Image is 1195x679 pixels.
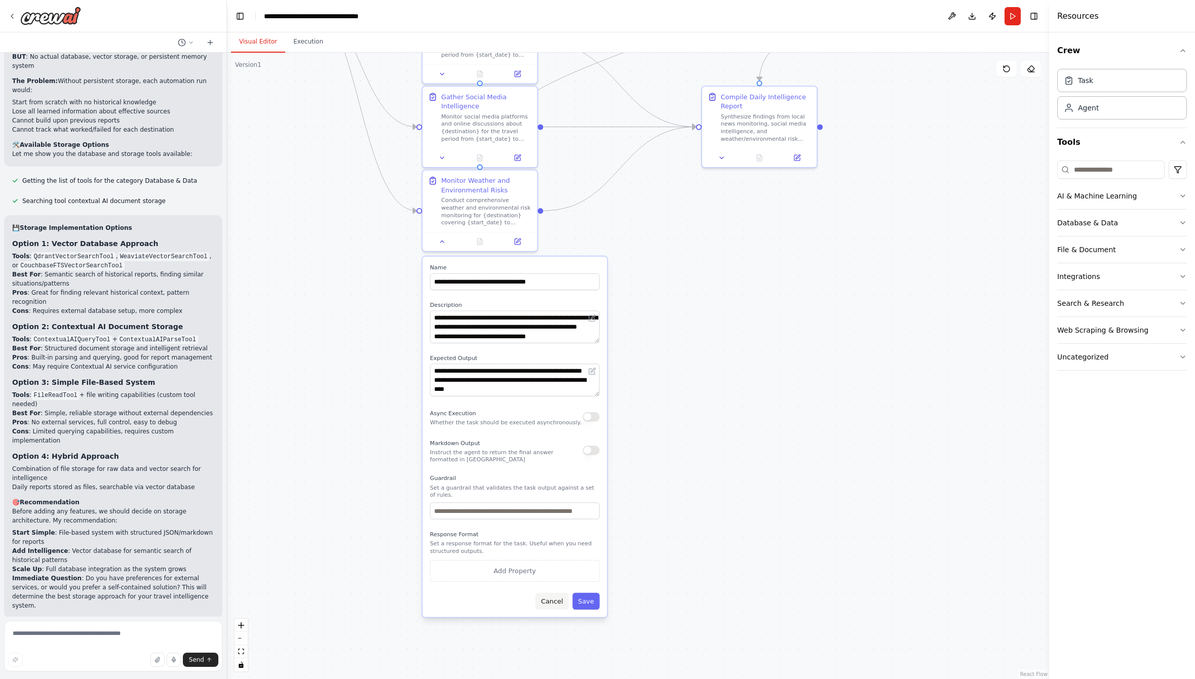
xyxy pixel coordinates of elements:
[231,31,285,53] button: Visual Editor
[430,474,600,482] label: Guardrail
[1020,671,1048,677] a: React Flow attribution
[12,391,29,398] strong: Tools
[12,288,214,306] li: : Great for finding relevant historical context, pattern recognition
[740,152,779,164] button: No output available
[31,391,79,400] code: FileReadTool
[1057,317,1187,343] button: Web Scraping & Browsing
[502,152,533,164] button: Open in side panel
[12,344,214,353] li: : Structured document storage and intelligent retrieval
[12,125,214,134] li: Cannot track what worked/failed for each destination
[543,122,696,131] g: Edge from cd6ce63c-a488-4eb1-b4d5-a05f0e265c9e to 9ffc16bc-9c19-4dc5-ac8b-e7031bd6108b
[12,345,41,352] strong: Best For
[235,632,248,645] button: zoom out
[12,574,214,610] p: : Do you have preferences for external services, or would you prefer a self-contained solution? T...
[1078,75,1093,86] div: Task
[18,261,125,270] code: CouchbaseFTSVectorSearchTool
[430,530,600,538] label: Response Format
[441,29,531,59] div: Conduct comprehensive local news monitoring for {destination} covering the period from {start_dat...
[12,498,214,507] h2: 🎯
[12,409,214,418] li: : Simple, reliable storage without external dependencies
[1078,103,1099,113] div: Agent
[12,336,29,343] strong: Tools
[12,335,214,344] li: : +
[12,76,214,95] p: Without persistent storage, each automation run would:
[502,68,533,79] button: Open in side panel
[430,540,600,554] p: Set a response format for the task. Useful when you need structured outputs.
[12,363,29,370] strong: Cons
[430,484,600,499] p: Set a guardrail that validates the task output against a set of rules.
[12,354,27,361] strong: Pros
[421,86,538,168] div: Gather Social Media IntelligenceMonitor social media platforms and online discussions about {dest...
[430,301,600,309] label: Description
[1057,263,1187,290] button: Integrations
[543,122,696,215] g: Edge from dd6c170a-2a1b-43be-ae70-60f43e899f6a to 9ffc16bc-9c19-4dc5-ac8b-e7031bd6108b
[8,653,22,667] button: Improve this prompt
[12,427,214,445] li: : Limited querying capabilities, requires custom implementation
[1057,10,1099,22] h4: Resources
[12,289,27,296] strong: Pros
[202,36,218,49] button: Start a new chat
[31,252,115,261] code: QdrantVectorSearchTool
[441,196,531,226] div: Conduct comprehensive weather and environmental risk monitoring for {destination} covering {start...
[22,197,166,205] span: Searching tool contextual AI document storage
[12,565,214,574] li: : Full database integration as the system grows
[174,36,198,49] button: Switch to previous chat
[189,656,204,664] span: Send
[12,452,119,460] strong: Option 4: Hybrid Approach
[12,77,58,85] strong: The Problem:
[12,223,214,232] h2: 💾
[441,92,531,111] div: Gather Social Media Intelligence
[721,112,811,142] div: Synthesize findings from local news monitoring, social media intelligence, and weather/environmen...
[430,440,480,447] span: Markdown Output
[12,529,55,536] strong: Start Simple
[502,236,533,247] button: Open in side panel
[12,428,29,435] strong: Cons
[1057,325,1148,335] div: Web Scraping & Browsing
[430,560,600,581] button: Add Property
[12,98,214,107] li: Start from scratch with no historical knowledge
[1057,183,1187,209] button: AI & Machine Learning
[12,464,214,483] li: Combination of file storage for raw data and vector search for intelligence
[781,152,813,164] button: Open in side panel
[235,645,248,658] button: fit view
[1057,128,1187,156] button: Tools
[12,107,214,116] li: Lose all learned information about effective sources
[233,9,247,23] button: Hide left sidebar
[12,547,68,554] strong: Add Intelligence
[22,177,197,185] span: Getting the list of tools for the category Database & Data
[1057,191,1137,201] div: AI & Machine Learning
[12,239,159,248] strong: Option 1: Vector Database Approach
[12,270,214,288] li: : Semantic search of historical reports, finding similar situations/patterns
[1057,218,1118,228] div: Database & Data
[12,418,214,427] li: : No external services, full control, easy to debug
[235,658,248,671] button: toggle interactivity
[12,378,155,386] strong: Option 3: Simple File-Based System
[12,362,214,371] li: : May require Contextual AI service configuration
[535,593,569,610] button: Cancel
[421,170,538,252] div: Monitor Weather and Environmental RisksConduct comprehensive weather and environmental risk monit...
[12,528,214,546] li: : File-based system with structured JSON/markdown for reports
[12,575,82,582] strong: Immediate Question
[31,335,112,344] code: ContextualAIQueryTool
[12,140,214,149] h2: 🛠️
[1057,352,1108,362] div: Uncategorized
[1057,36,1187,65] button: Crew
[421,2,538,85] div: Conduct comprehensive local news monitoring for {destination} covering the period from {start_dat...
[12,52,214,70] li: : No actual database, vector storage, or persistent memory system
[20,141,109,148] strong: Available Storage Options
[118,335,198,344] code: ContextualAIParseTool
[150,653,165,667] button: Upload files
[1057,290,1187,316] button: Search & Research
[460,68,499,79] button: No output available
[12,253,29,260] strong: Tools
[12,116,214,125] li: Cannot build upon previous reports
[572,593,600,610] button: Save
[430,354,600,362] label: Expected Output
[587,312,598,324] button: Open in editor
[118,252,210,261] code: WeaviateVectorSearchTool
[12,353,214,362] li: : Built-in parsing and querying, good for report management
[543,38,696,132] g: Edge from 5d79a907-73ef-4dfd-8f9b-d4d743f834fb to 9ffc16bc-9c19-4dc5-ac8b-e7031bd6108b
[441,112,531,142] div: Monitor social media platforms and online discussions about {destination} for the travel period f...
[460,236,499,247] button: No output available
[441,176,531,195] div: Monitor Weather and Environmental Risks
